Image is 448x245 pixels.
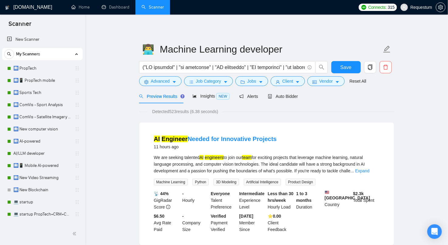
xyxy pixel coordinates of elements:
div: We are seeking talented to join our for exciting projects that leverage machine learning, natural... [154,154,379,174]
span: 315 [388,4,395,11]
a: 💻 startup HealthTech [13,220,71,233]
a: 🛄 Sports Tech [13,87,71,99]
span: caret-down [172,80,176,84]
b: [GEOGRAPHIC_DATA] [325,190,370,200]
span: folder [241,80,245,84]
span: holder [75,139,80,144]
span: NEW [216,93,230,100]
button: search [4,49,14,59]
b: $6.50 [154,214,165,219]
button: barsJob Categorycaret-down [184,76,233,86]
span: Python [193,179,209,185]
span: Job Category [196,78,221,85]
a: 🛄 AI-powered [13,135,71,147]
span: caret-down [259,80,263,84]
span: Product Design [286,179,316,185]
span: search [316,64,327,70]
a: 🛄📱 Mobile AI-powered [13,160,71,172]
a: 🛄 New Video Streaming [13,172,71,184]
button: settingAdvancedcaret-down [139,76,182,86]
b: Less than 30 hrs/week [268,191,294,203]
span: Client [282,78,293,85]
span: Detected 523 results (6.38 seconds) [148,108,222,115]
span: idcard [313,80,317,84]
button: delete [380,61,392,73]
div: Country [323,190,352,210]
span: ... [351,168,354,173]
a: AI/LLM developer [13,147,71,160]
mark: AI [154,136,160,142]
span: user [402,5,406,9]
div: Company Size [181,213,210,233]
b: [DATE] [239,214,253,219]
div: Talent Preference [210,190,238,210]
span: search [5,52,14,56]
a: New Scanner [7,33,78,46]
a: Reset All [350,78,366,85]
div: Duration [295,190,323,210]
a: Expand [355,168,370,173]
button: Save [331,61,361,73]
span: Advanced [151,78,170,85]
span: user [276,80,280,84]
span: holder [75,188,80,192]
div: Experience Level [238,190,267,210]
span: holder [75,115,80,119]
div: 11 hours ago [154,143,277,150]
input: Search Freelance Jobs... [143,64,305,71]
span: Artificial Intelligence [244,179,281,185]
span: delete [380,64,392,70]
a: setting [436,5,446,10]
span: Jobs [247,78,256,85]
b: 📡 44% [154,191,169,196]
mark: Engineer [162,136,188,142]
span: edit [383,45,391,53]
div: Hourly Load [267,190,295,210]
b: ⭐️ 0.00 [268,214,281,219]
span: holder [75,212,80,217]
b: - [182,191,184,196]
mark: engineers [205,155,224,160]
div: GigRadar Score [153,190,181,210]
a: 🛄 New Blockchain [13,184,71,196]
a: 🛄 ComVis - Satellite Imagery Analysis [13,111,71,123]
img: 🇺🇸 [325,190,329,195]
b: $ 2.3k [353,191,364,196]
button: search [316,61,328,73]
span: 3D Modeling [214,179,239,185]
a: searchScanner [142,5,164,10]
span: holder [75,127,80,132]
b: Everyone [211,191,230,196]
input: Scanner name... [142,42,382,57]
a: dashboardDashboard [102,5,129,10]
span: Save [340,64,351,71]
span: caret-down [296,80,300,84]
button: folderJobscaret-down [235,76,268,86]
mark: AI [200,155,203,160]
span: notification [239,94,244,98]
div: Open Intercom Messenger [427,224,442,239]
img: logo [5,3,9,12]
div: Payment Verified [210,213,238,233]
span: holder [75,78,80,83]
span: Alerts [239,94,258,99]
span: My Scanners [16,48,40,60]
mark: team [242,155,251,160]
span: Connects: [368,4,387,11]
b: Intermediate [239,191,265,196]
span: robot [268,94,272,98]
span: info-circle [166,205,170,209]
span: info-circle [308,65,312,69]
a: 🛄📱 PropTech mobile [13,74,71,87]
span: holder [75,175,80,180]
button: userClientcaret-down [271,76,305,86]
span: holder [75,102,80,107]
a: 🛄 PropTech [13,62,71,74]
span: bars [189,80,193,84]
span: Machine Learning [154,179,188,185]
a: 🛄 ComVis - Sport Analysis [13,99,71,111]
img: upwork-logo.png [361,5,366,10]
b: 1 to 3 months [296,191,312,203]
a: 💻 startup [13,196,71,208]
